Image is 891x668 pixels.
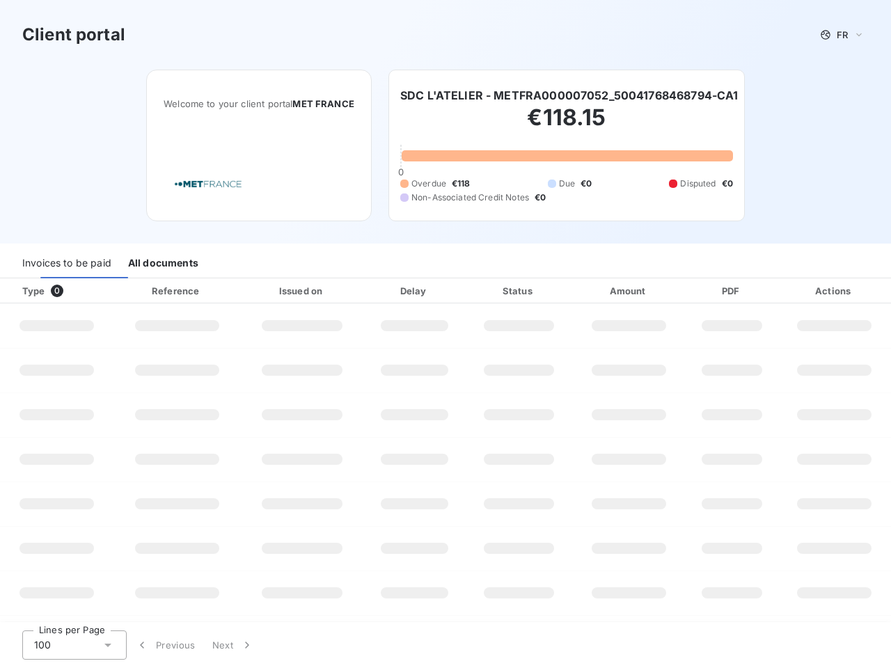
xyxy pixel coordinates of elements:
span: 0 [51,285,63,297]
div: PDF [688,284,775,298]
span: 0 [398,166,404,177]
h3: Client portal [22,22,125,47]
span: Disputed [680,177,716,190]
div: Actions [780,284,888,298]
div: Status [468,284,569,298]
h2: €118.15 [400,104,733,145]
div: All documents [128,249,198,278]
span: Non-Associated Credit Notes [411,191,529,204]
span: 100 [34,638,51,652]
span: Welcome to your client portal [164,98,354,109]
span: €0 [722,177,733,190]
span: Due [559,177,575,190]
button: Next [204,630,262,660]
button: Previous [127,630,204,660]
h6: SDC L'ATELIER - METFRA000007052_50041768468794-CA1 [400,87,739,104]
span: FR [837,29,848,40]
div: Invoices to be paid [22,249,111,278]
div: Type [14,284,110,298]
div: Delay [366,284,463,298]
div: Amount [575,284,684,298]
span: Overdue [411,177,446,190]
span: €0 [535,191,546,204]
div: Issued on [244,284,361,298]
div: Reference [152,285,199,296]
span: MET FRANCE [292,98,354,109]
span: €0 [581,177,592,190]
span: €118 [452,177,471,190]
img: Company logo [164,164,253,204]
